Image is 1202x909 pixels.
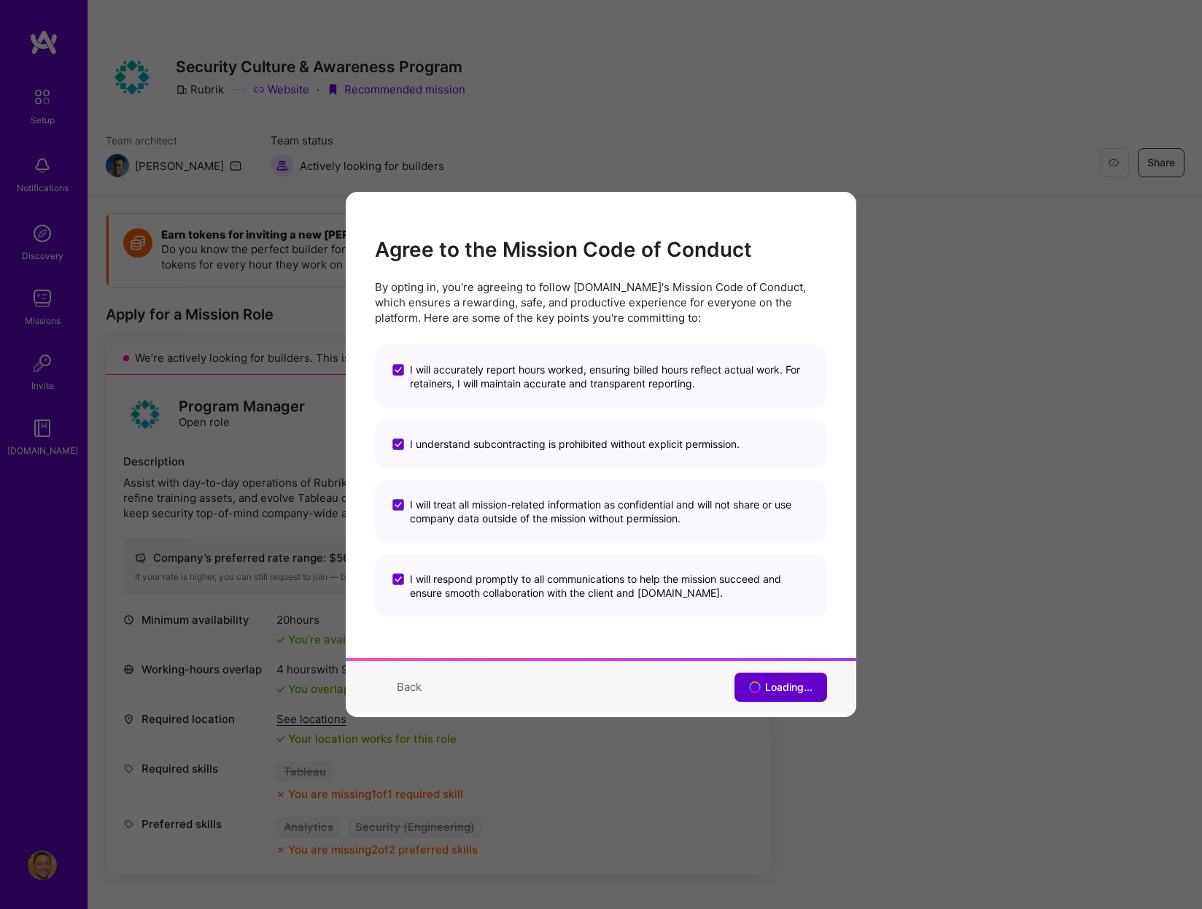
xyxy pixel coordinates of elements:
[397,680,422,694] span: Back
[410,363,810,390] span: I will accurately report hours worked, ensuring billed hours reflect actual work. For retainers, ...
[375,679,422,695] button: Back
[375,683,391,694] i: icon ArrowBack
[410,437,740,451] span: I understand subcontracting is prohibited without explicit permission.
[410,498,810,525] span: I will treat all mission-related information as confidential and will not share or use company da...
[410,572,810,600] span: I will respond promptly to all communications to help the mission succeed and ensure smooth colla...
[346,192,856,717] div: modal
[375,279,827,325] p: By opting in, you're agreeing to follow [DOMAIN_NAME]'s Mission Code of Conduct, which ensures a ...
[375,238,827,262] h2: Agree to the Mission Code of Conduct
